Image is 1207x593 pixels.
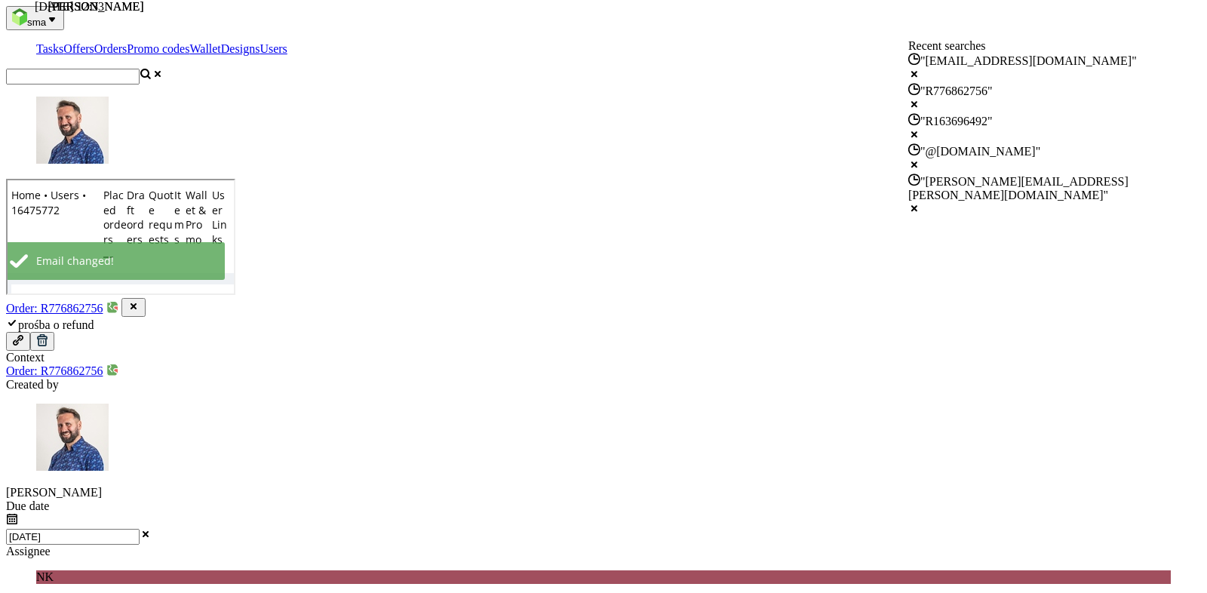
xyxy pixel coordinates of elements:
[6,404,1201,499] div: [PERSON_NAME]
[6,351,45,364] label: Context
[27,17,46,28] span: sma
[6,6,64,30] button: sma
[908,175,1129,201] span: "[PERSON_NAME][EMAIL_ADDRESS][PERSON_NAME][DOMAIN_NAME]"
[29,73,206,88] div: Email changed!
[4,8,43,22] a: Home
[6,545,51,558] label: Assignee
[36,42,63,55] a: Tasks
[6,302,103,315] a: Order: R776862756
[36,404,109,471] img: Michał Rachański
[12,8,27,26] img: logo
[36,570,1171,584] figcaption: NK
[221,42,260,55] a: Designs
[6,378,59,391] label: Created by
[189,42,220,55] a: Wallet
[920,54,1137,67] span: "[EMAIL_ADDRESS][DOMAIN_NAME]"
[920,84,993,97] span: "R776862756"
[260,42,287,55] a: Users
[920,115,993,128] span: "R163696492"
[36,97,109,164] img: Michał Rachański
[6,499,49,512] label: Due date
[63,42,94,55] a: Offers
[4,23,52,37] a: 16475772
[94,42,127,55] a: Orders
[920,145,1040,158] span: "@[DOMAIN_NAME]"
[18,318,94,331] span: prośba o refund
[127,42,189,55] a: Promo codes
[6,364,103,377] a: Order: R776862756
[908,39,986,52] span: Recent searches
[43,8,81,22] a: Users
